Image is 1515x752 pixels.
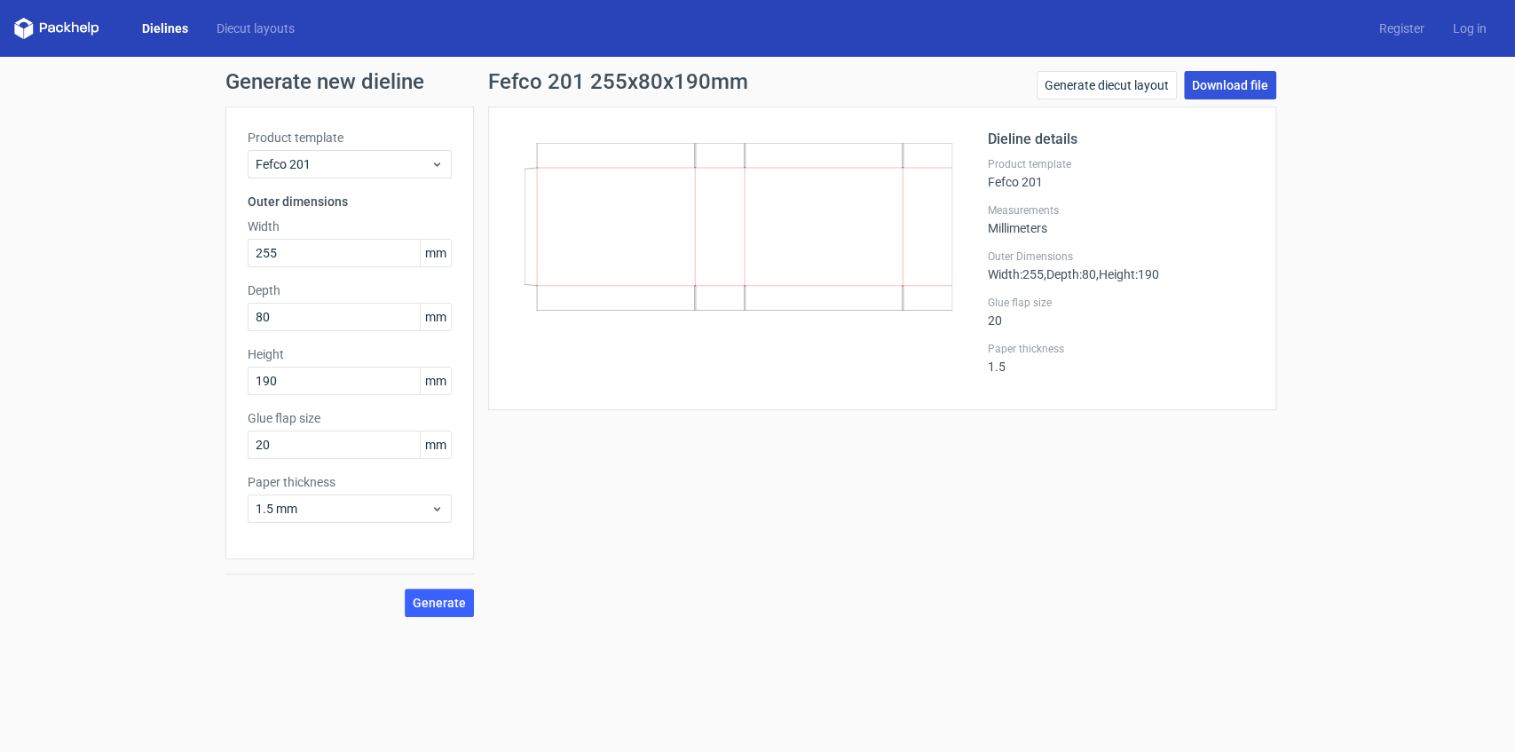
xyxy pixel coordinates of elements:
label: Depth [248,281,452,299]
h2: Dieline details [988,129,1254,150]
h3: Outer dimensions [248,193,452,210]
h1: Fefco 201 255x80x190mm [488,71,748,92]
span: Generate [413,597,466,609]
label: Outer Dimensions [988,249,1254,264]
div: 1.5 [988,342,1254,374]
span: mm [420,368,451,394]
span: mm [420,240,451,266]
label: Glue flap size [248,409,452,427]
div: 20 [988,296,1254,328]
div: Millimeters [988,203,1254,235]
label: Height [248,345,452,363]
span: Width : 255 [988,267,1044,281]
label: Paper thickness [248,473,452,491]
h1: Generate new dieline [225,71,1290,92]
button: Generate [405,589,474,617]
label: Product template [988,157,1254,171]
span: 1.5 mm [256,500,430,518]
label: Measurements [988,203,1254,218]
label: Paper thickness [988,342,1254,356]
div: Fefco 201 [988,157,1254,189]
label: Product template [248,129,452,146]
span: mm [420,304,451,330]
span: mm [420,431,451,458]
a: Log in [1439,20,1501,37]
a: Register [1365,20,1439,37]
a: Generate diecut layout [1037,71,1177,99]
label: Width [248,218,452,235]
span: , Height : 190 [1096,267,1159,281]
span: , Depth : 80 [1044,267,1096,281]
a: Diecut layouts [202,20,309,37]
a: Dielines [128,20,202,37]
label: Glue flap size [988,296,1254,310]
a: Download file [1184,71,1276,99]
span: Fefco 201 [256,155,430,173]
